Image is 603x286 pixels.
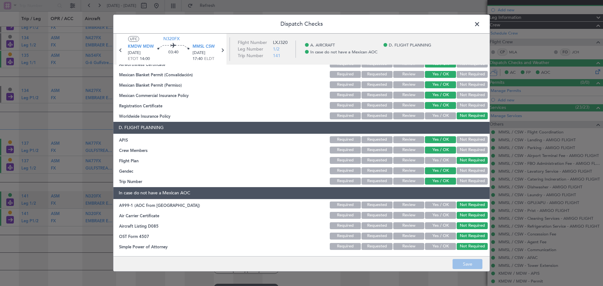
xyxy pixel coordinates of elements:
button: Not Required [457,233,488,240]
button: Not Required [457,202,488,208]
header: Dispatch Checks [113,15,490,34]
button: Not Required [457,136,488,143]
button: Not Required [457,71,488,78]
button: Not Required [457,102,488,109]
button: Not Required [457,92,488,99]
button: Not Required [457,157,488,164]
button: Not Required [457,243,488,250]
button: Not Required [457,112,488,119]
button: Not Required [457,147,488,154]
button: Not Required [457,212,488,219]
button: Not Required [457,81,488,88]
button: Not Required [457,178,488,185]
button: Not Required [457,167,488,174]
button: Not Required [457,222,488,229]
